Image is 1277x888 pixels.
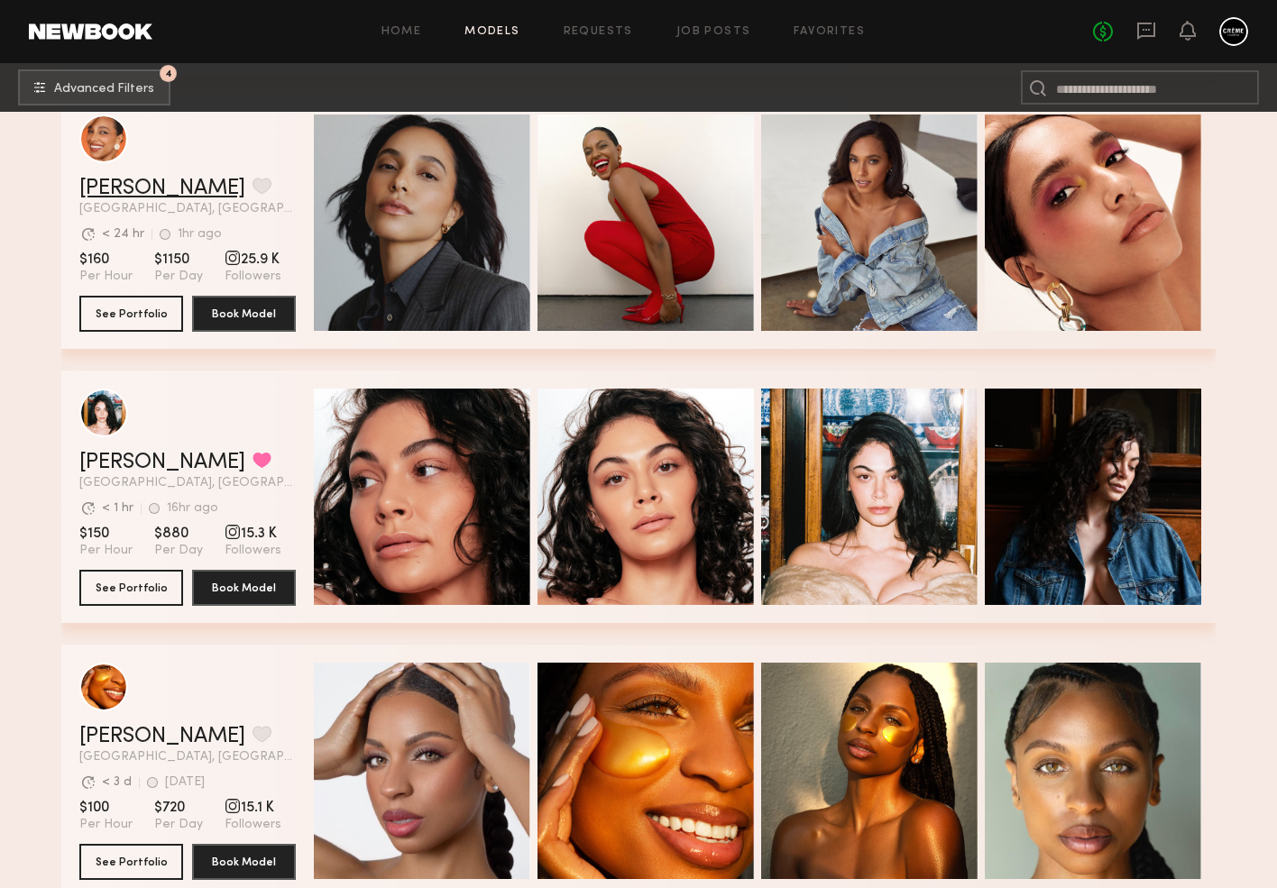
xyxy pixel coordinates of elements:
span: Per Hour [79,817,133,833]
span: $160 [79,251,133,269]
button: 4Advanced Filters [18,69,170,105]
span: Per Day [154,543,203,559]
span: Per Day [154,817,203,833]
a: Home [381,26,422,38]
span: Followers [225,543,281,559]
span: [GEOGRAPHIC_DATA], [GEOGRAPHIC_DATA] [79,751,296,764]
span: $720 [154,799,203,817]
span: 25.9 K [225,251,281,269]
span: [GEOGRAPHIC_DATA], [GEOGRAPHIC_DATA] [79,477,296,490]
span: Per Day [154,269,203,285]
a: Requests [564,26,633,38]
a: [PERSON_NAME] [79,726,245,747]
button: Book Model [192,844,296,880]
a: Favorites [794,26,865,38]
button: See Portfolio [79,296,183,332]
button: See Portfolio [79,570,183,606]
span: Advanced Filters [54,83,154,96]
span: 15.1 K [225,799,281,817]
span: $150 [79,525,133,543]
span: Followers [225,269,281,285]
button: Book Model [192,570,296,606]
span: 4 [165,69,172,78]
button: See Portfolio [79,844,183,880]
span: [GEOGRAPHIC_DATA], [GEOGRAPHIC_DATA] [79,203,296,215]
span: 15.3 K [225,525,281,543]
button: Book Model [192,296,296,332]
a: [PERSON_NAME] [79,178,245,199]
div: < 1 hr [102,502,133,515]
a: Job Posts [676,26,751,38]
div: [DATE] [165,776,205,789]
span: Followers [225,817,281,833]
span: $880 [154,525,203,543]
a: Models [464,26,519,38]
span: $1150 [154,251,203,269]
div: 16hr ago [167,502,218,515]
span: Per Hour [79,269,133,285]
a: [PERSON_NAME] [79,452,245,473]
div: 1hr ago [178,228,222,241]
span: Per Hour [79,543,133,559]
div: < 24 hr [102,228,144,241]
div: < 3 d [102,776,132,789]
span: $100 [79,799,133,817]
